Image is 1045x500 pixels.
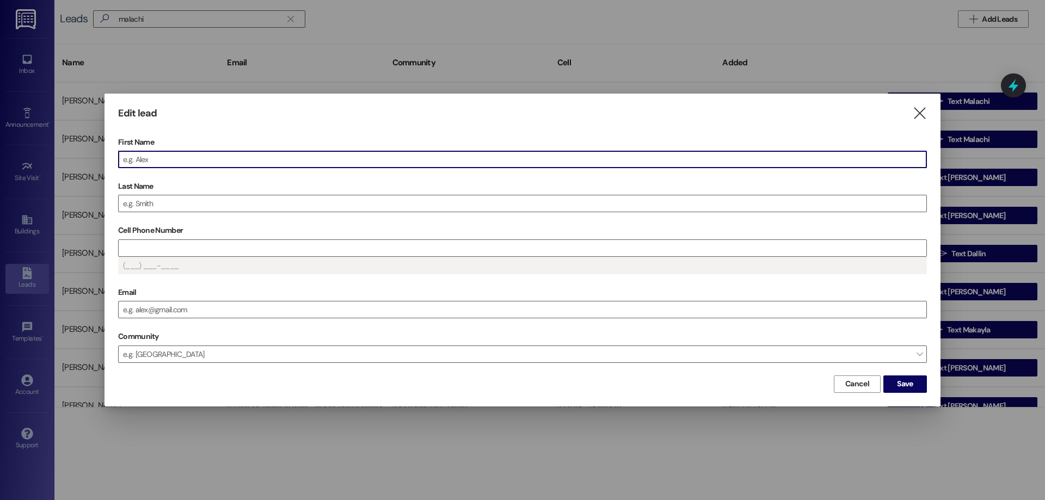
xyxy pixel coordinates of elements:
[118,284,927,301] label: Email
[845,378,869,390] span: Cancel
[118,345,927,363] span: e.g. [GEOGRAPHIC_DATA]
[118,222,927,239] label: Cell Phone Number
[119,301,926,318] input: e.g. alex@gmail.com
[119,195,926,212] input: e.g. Smith
[118,107,157,120] h3: Edit lead
[118,328,159,345] label: Community
[118,178,927,195] label: Last Name
[119,151,926,168] input: e.g. Alex
[883,375,927,393] button: Save
[897,378,913,390] span: Save
[912,108,927,119] i: 
[834,375,881,393] button: Cancel
[118,134,927,151] label: First Name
